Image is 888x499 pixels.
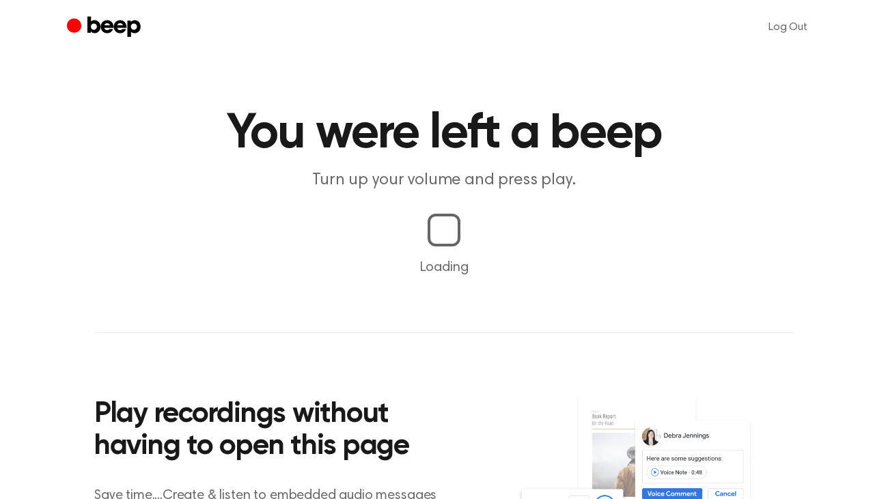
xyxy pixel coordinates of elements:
a: Beep [67,14,144,41]
p: Loading [16,257,872,278]
h1: You were left a beep [94,109,794,158]
a: Log Out [755,11,821,44]
h2: Play recordings without having to open this page [94,399,462,464]
p: Turn up your volume and press play. [182,169,706,192]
